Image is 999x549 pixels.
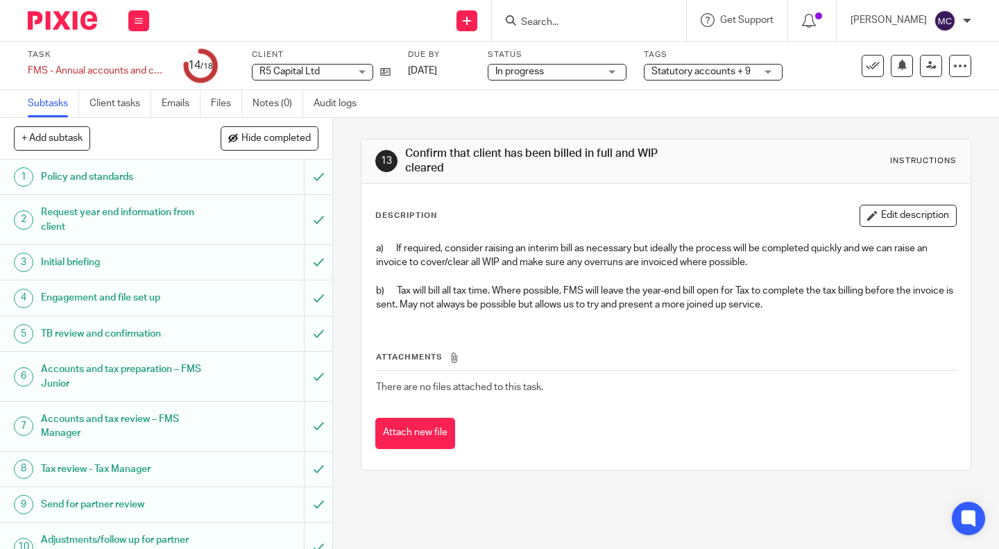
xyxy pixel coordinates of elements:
[162,90,200,117] a: Emails
[41,167,207,187] h1: Policy and standards
[860,205,957,227] button: Edit description
[89,90,151,117] a: Client tasks
[375,418,455,449] button: Attach new file
[405,146,696,176] h1: Confirm that client has been billed in full and WIP cleared
[200,62,213,70] small: /18
[14,459,33,479] div: 8
[651,67,751,76] span: Statutory accounts + 9
[41,252,207,273] h1: Initial briefing
[41,202,207,237] h1: Request year end information from client
[376,382,543,392] span: There are no files attached to this task.
[376,353,443,361] span: Attachments
[28,64,166,78] div: FMS - Annual accounts and corporation tax - December 2024
[241,133,311,144] span: Hide completed
[221,126,318,150] button: Hide completed
[14,289,33,308] div: 4
[890,155,957,167] div: Instructions
[376,242,956,270] p: a) If required, consider raising an interim bill as necessary but ideally the process will be com...
[14,210,33,230] div: 2
[41,459,207,480] h1: Tax review - Tax Manager
[28,90,79,117] a: Subtasks
[495,67,544,76] span: In progress
[375,150,398,172] div: 13
[488,49,626,60] label: Status
[644,49,783,60] label: Tags
[14,167,33,187] div: 1
[408,66,437,76] span: [DATE]
[41,494,207,515] h1: Send for partner review
[252,49,391,60] label: Client
[41,323,207,344] h1: TB review and confirmation
[28,64,166,78] div: FMS - Annual accounts and corporation tax - [DATE]
[720,15,774,25] span: Get Support
[851,13,927,27] p: [PERSON_NAME]
[14,367,33,387] div: 6
[28,11,97,30] img: Pixie
[520,17,644,29] input: Search
[28,49,166,60] label: Task
[14,253,33,272] div: 3
[41,409,207,444] h1: Accounts and tax review – FMS Manager
[14,495,33,514] div: 9
[314,90,367,117] a: Audit logs
[211,90,242,117] a: Files
[408,49,470,60] label: Due by
[41,287,207,308] h1: Engagement and file set up
[14,324,33,344] div: 5
[376,284,956,312] p: b) Tax will bill all tax time. Where possible, FMS will leave the year-end bill open for Tax to c...
[375,210,437,221] p: Description
[253,90,303,117] a: Notes (0)
[14,126,90,150] button: + Add subtask
[934,10,956,32] img: svg%3E
[259,67,320,76] span: R5 Capital Ltd
[14,416,33,436] div: 7
[41,359,207,394] h1: Accounts and tax preparation – FMS Junior
[188,58,213,74] div: 14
